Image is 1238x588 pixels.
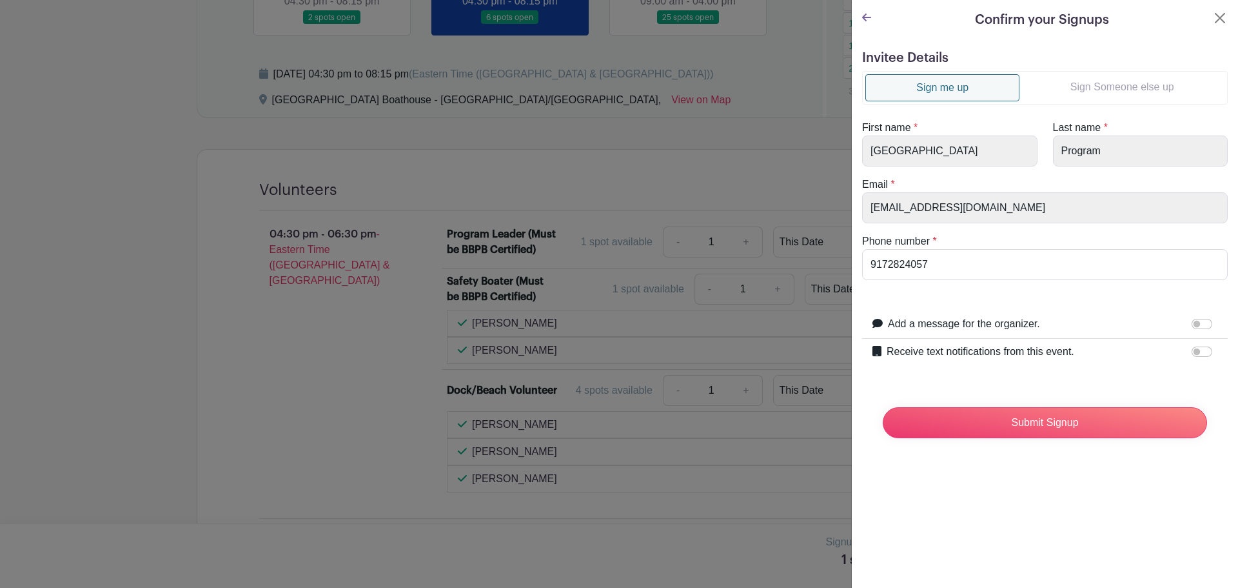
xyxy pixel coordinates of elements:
[862,50,1228,66] h5: Invitee Details
[1053,120,1101,136] label: Last name
[862,234,930,249] label: Phone number
[975,10,1109,30] h5: Confirm your Signups
[1019,74,1224,100] a: Sign Someone else up
[865,74,1019,101] a: Sign me up
[883,407,1207,438] input: Submit Signup
[862,120,911,136] label: First name
[888,316,1040,332] label: Add a message for the organizer.
[862,177,888,192] label: Email
[887,344,1074,360] label: Receive text notifications from this event.
[1212,10,1228,26] button: Close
